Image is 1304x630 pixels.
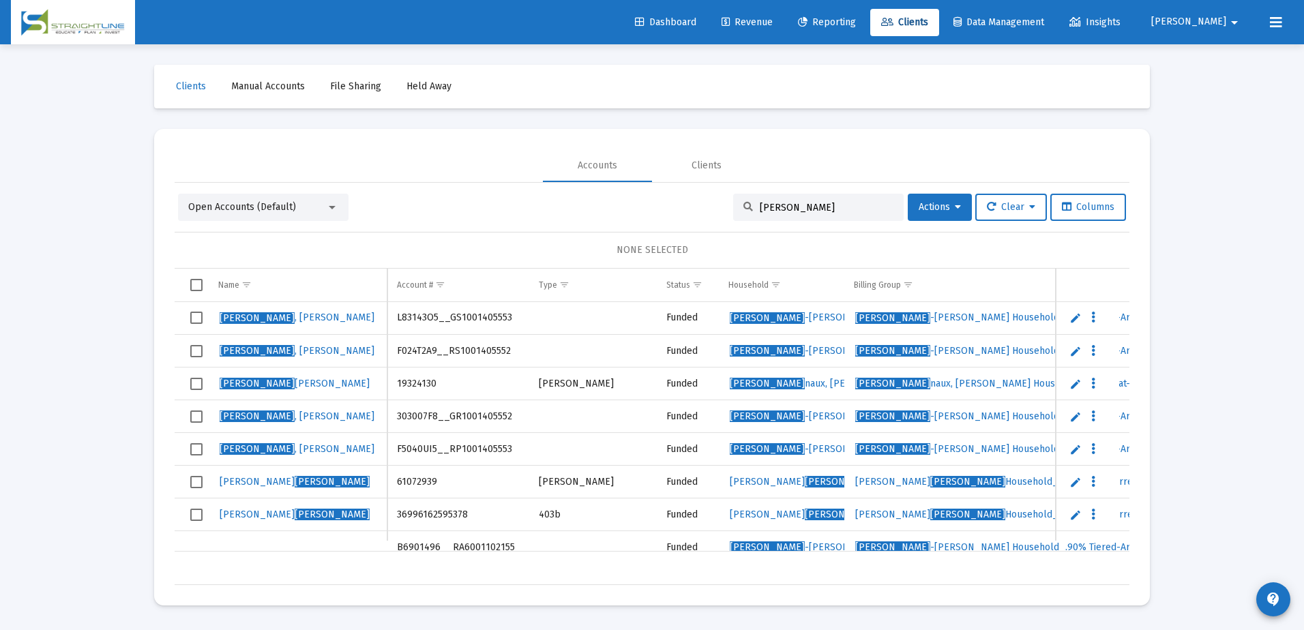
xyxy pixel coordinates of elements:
[730,378,955,389] span: naux, [PERSON_NAME] Household
[855,312,1153,323] span: -[PERSON_NAME] Household_.90% Tiered-Arrears
[855,443,930,455] span: [PERSON_NAME]
[908,194,972,221] button: Actions
[855,509,1146,520] span: [PERSON_NAME] Household_.90% Tiered-Arrears
[719,269,844,301] td: Column Household
[624,9,707,36] a: Dashboard
[666,541,709,554] div: Funded
[1069,378,1082,390] a: Edit
[1069,509,1082,521] a: Edit
[190,378,203,390] div: Select row
[854,374,1168,394] a: [PERSON_NAME]naux, [PERSON_NAME] Household_.90% Flat-Advance
[220,345,295,357] span: [PERSON_NAME]
[295,476,370,487] span: [PERSON_NAME]
[728,505,928,525] a: [PERSON_NAME][PERSON_NAME]Household
[529,269,657,301] td: Column Type
[220,410,374,422] span: , [PERSON_NAME]
[1069,345,1082,357] a: Edit
[1226,9,1243,36] mat-icon: arrow_drop_down
[855,410,930,422] span: [PERSON_NAME]
[728,374,956,394] a: [PERSON_NAME]naux, [PERSON_NAME] Household
[295,509,370,520] span: [PERSON_NAME]
[930,509,1005,520] span: [PERSON_NAME]
[218,472,371,492] a: [PERSON_NAME][PERSON_NAME]
[387,269,529,301] td: Column Account #
[728,307,935,328] a: [PERSON_NAME]-[PERSON_NAME] Household
[175,269,1129,585] div: Data grid
[220,378,295,389] span: [PERSON_NAME]
[330,80,381,92] span: File Sharing
[387,335,529,367] td: F024T2A9__RS1001405552
[728,341,935,361] a: [PERSON_NAME]-[PERSON_NAME] Household
[855,345,1153,357] span: -[PERSON_NAME] Household_.90% Tiered-Arrears
[855,378,1166,389] span: naux, [PERSON_NAME] Household_.90% Flat-Advance
[220,345,374,357] span: , [PERSON_NAME]
[1265,591,1281,607] mat-icon: contact_support
[844,269,1159,301] td: Column Billing Group
[903,280,913,290] span: Show filter options for column 'Billing Group'
[730,345,934,357] span: -[PERSON_NAME] Household
[953,16,1044,28] span: Data Management
[1069,312,1082,324] a: Edit
[190,345,203,357] div: Select row
[190,443,203,455] div: Select row
[220,509,370,520] span: [PERSON_NAME]
[730,410,805,422] span: [PERSON_NAME]
[787,9,867,36] a: Reporting
[730,410,934,422] span: -[PERSON_NAME] Household
[176,80,206,92] span: Clients
[220,312,374,323] span: , [PERSON_NAME]
[692,280,702,290] span: Show filter options for column 'Status'
[805,476,880,487] span: [PERSON_NAME]
[666,410,709,423] div: Funded
[728,472,928,492] a: [PERSON_NAME][PERSON_NAME]Household
[220,443,374,455] span: , [PERSON_NAME]
[666,311,709,325] div: Funded
[188,201,296,213] span: Open Accounts (Default)
[728,406,935,427] a: [PERSON_NAME]-[PERSON_NAME] Household
[666,508,709,522] div: Funded
[975,194,1047,221] button: Clear
[559,280,569,290] span: Show filter options for column 'Type'
[854,307,1155,328] a: [PERSON_NAME]-[PERSON_NAME] Household_.90% Tiered-Arrears
[165,73,217,100] a: Clients
[798,16,856,28] span: Reporting
[870,9,939,36] a: Clients
[1069,410,1082,423] a: Edit
[218,280,239,290] div: Name
[771,280,781,290] span: Show filter options for column 'Household'
[387,531,529,564] td: B6901496__RA6001102155
[728,439,935,460] a: [PERSON_NAME]-[PERSON_NAME] Household
[666,344,709,358] div: Funded
[529,498,657,531] td: 403b
[387,302,529,335] td: L83143O5__GS1001405553
[1069,16,1121,28] span: Insights
[855,378,930,389] span: [PERSON_NAME]
[1050,194,1126,221] button: Columns
[760,202,893,213] input: Search
[190,509,203,521] div: Select row
[854,406,1155,427] a: [PERSON_NAME]-[PERSON_NAME] Household_.90% Tiered-Arrears
[220,312,295,324] span: [PERSON_NAME]
[855,541,930,553] span: [PERSON_NAME]
[855,443,1153,455] span: -[PERSON_NAME] Household_.90% Tiered-Arrears
[730,443,934,455] span: -[PERSON_NAME] Household
[1069,443,1082,455] a: Edit
[987,201,1035,213] span: Clear
[1135,8,1259,35] button: [PERSON_NAME]
[730,378,805,389] span: [PERSON_NAME]
[220,378,370,389] span: [PERSON_NAME]
[730,312,934,323] span: -[PERSON_NAME] Household
[241,280,252,290] span: Show filter options for column 'Name'
[387,498,529,531] td: 36996162595378
[1151,16,1226,28] span: [PERSON_NAME]
[190,279,203,291] div: Select all
[396,73,462,100] a: Held Away
[728,537,935,558] a: [PERSON_NAME]-[PERSON_NAME] Household
[218,505,371,525] a: [PERSON_NAME][PERSON_NAME]
[711,9,784,36] a: Revenue
[220,73,316,100] a: Manual Accounts
[854,341,1155,361] a: [PERSON_NAME]-[PERSON_NAME] Household_.90% Tiered-Arrears
[387,433,529,466] td: F5040UI5__RP1001405553
[730,509,927,520] span: [PERSON_NAME] Household
[730,443,805,455] span: [PERSON_NAME]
